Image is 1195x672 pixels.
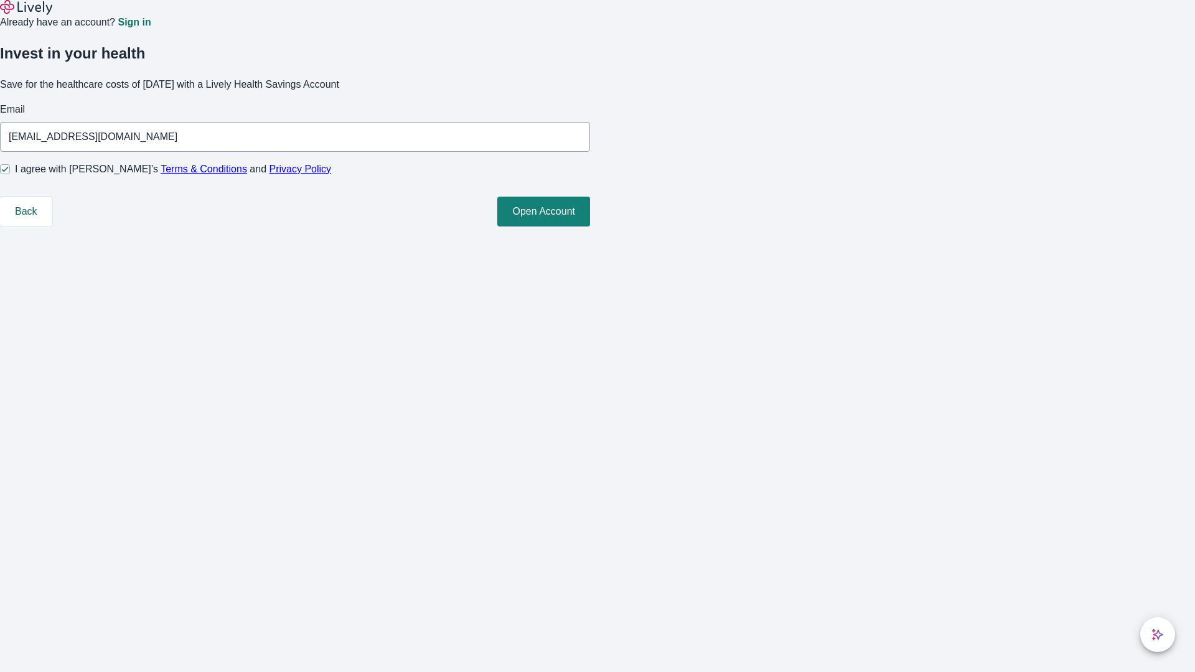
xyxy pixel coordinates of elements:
a: Privacy Policy [269,164,332,174]
svg: Lively AI Assistant [1151,628,1164,641]
a: Sign in [118,17,151,27]
a: Terms & Conditions [161,164,247,174]
button: Open Account [497,197,590,226]
span: I agree with [PERSON_NAME]’s and [15,162,331,177]
button: chat [1140,617,1175,652]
